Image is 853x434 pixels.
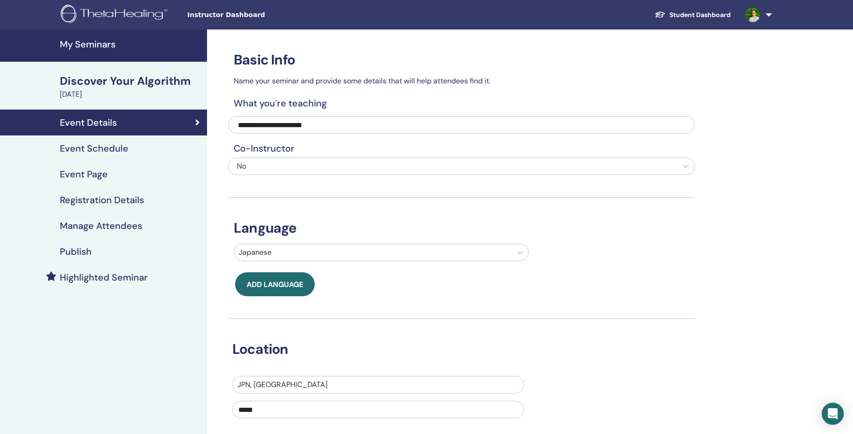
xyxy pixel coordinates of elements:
h4: Registration Details [60,194,144,205]
h4: My Seminars [60,39,202,50]
h4: Event Schedule [60,143,128,154]
a: Discover Your Algorithm[DATE] [54,73,207,100]
h4: Manage Attendees [60,220,142,231]
h4: Event Page [60,169,108,180]
h4: Highlighted Seminar [60,272,148,283]
span: Add language [247,280,303,289]
h4: Event Details [60,117,117,128]
span: No [237,161,246,171]
h4: Co-Instructor [228,143,695,154]
h4: What you`re teaching [228,98,695,109]
img: graduation-cap-white.svg [655,11,666,18]
div: [DATE] [60,89,202,100]
div: Open Intercom Messenger [822,403,844,425]
img: logo.png [61,5,171,25]
h3: Basic Info [228,52,695,68]
a: Student Dashboard [647,6,738,23]
span: Instructor Dashboard [187,10,325,20]
button: Add language [235,272,315,296]
h3: Location [227,341,682,358]
div: Discover Your Algorithm [60,73,202,89]
img: default.jpg [745,7,760,22]
h3: Language [228,220,695,236]
p: Name your seminar and provide some details that will help attendees find it. [228,76,695,87]
h4: Publish [60,246,92,257]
